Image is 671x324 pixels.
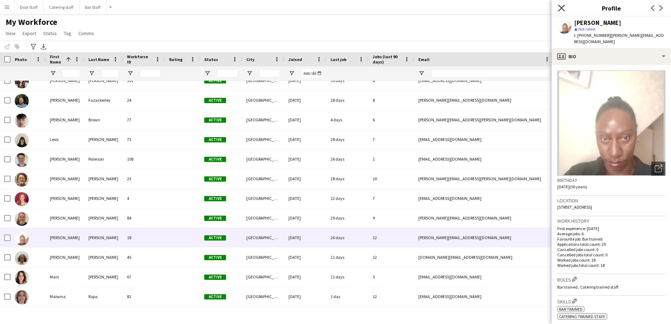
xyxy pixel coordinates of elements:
div: [PERSON_NAME] [46,189,84,208]
div: 23 [123,169,165,188]
span: Active [204,294,226,299]
p: Favourite job: Bar trained [557,236,665,242]
span: Tag [64,30,71,36]
div: Open photos pop-in [651,162,665,176]
div: [DATE] [284,90,326,110]
span: Joined [288,57,302,62]
button: Door Staff [14,0,44,14]
p: Worked jobs count: 18 [557,257,665,263]
div: Lexis [46,130,84,149]
div: [DATE] [284,189,326,208]
span: Active [204,196,226,201]
div: [GEOGRAPHIC_DATA] [242,90,284,110]
h3: Work history [557,218,665,224]
a: Export [20,29,39,38]
div: 84 [123,208,165,228]
div: 28 days [326,130,368,149]
span: Active [204,235,226,241]
div: 108 [123,149,165,169]
div: 30 days [326,71,368,90]
div: [EMAIL_ADDRESS][DOMAIN_NAME] [414,267,554,286]
span: Last Name [88,57,109,62]
img: Mairi Strachan [15,271,29,285]
div: [GEOGRAPHIC_DATA] [242,169,284,188]
span: t. [PHONE_NUMBER] [574,33,611,38]
div: 28 days [326,90,368,110]
div: [DATE] [284,228,326,247]
span: Email [418,57,430,62]
div: [EMAIL_ADDRESS][DOMAIN_NAME] [414,189,554,208]
div: [GEOGRAPHIC_DATA] [242,130,284,149]
span: Rating [169,57,182,62]
span: Active [204,98,226,103]
div: [DATE] [284,110,326,129]
div: 12 days [326,189,368,208]
app-action-btn: Export XLSX [39,42,48,51]
div: 11 days [326,248,368,267]
span: First Name [50,54,63,65]
div: 18 [123,228,165,247]
div: [PERSON_NAME][EMAIL_ADDRESS][DOMAIN_NAME] [414,90,554,110]
div: [GEOGRAPHIC_DATA] [242,71,284,90]
span: Comms [78,30,94,36]
a: Comms [75,29,97,38]
img: Liam Paterson [15,153,29,167]
span: Last job [331,57,346,62]
div: 81 [123,287,165,306]
input: Email Filter Input [431,69,550,77]
div: 9 [368,208,414,228]
span: Photo [15,57,27,62]
img: Lisa Hutchison [15,173,29,187]
div: 11 days [326,267,368,286]
a: Status [40,29,60,38]
div: Brown [84,110,123,129]
span: Bar trained [559,306,583,312]
div: 67 [123,267,165,286]
span: Active [204,216,226,221]
button: Open Filter Menu [246,70,253,76]
div: Rapa [84,287,123,306]
img: Lynne Taylor [15,251,29,265]
div: [PERSON_NAME] [84,130,123,149]
div: 7 [368,130,414,149]
div: 26 days [326,149,368,169]
div: 1 day [326,287,368,306]
div: [EMAIL_ADDRESS][DOMAIN_NAME] [414,130,554,149]
span: | [PERSON_NAME][EMAIL_ADDRESS][DOMAIN_NAME] [574,33,664,44]
button: Open Filter Menu [288,70,295,76]
p: First experience: [DATE] [557,226,665,231]
div: 7 [368,189,414,208]
div: [EMAIL_ADDRESS][DOMAIN_NAME] [414,287,554,306]
span: Workforce ID [127,54,152,65]
button: Open Filter Menu [88,70,95,76]
a: Tag [61,29,74,38]
div: [PERSON_NAME][EMAIL_ADDRESS][DOMAIN_NAME] [414,228,554,247]
p: Worked jobs total count: 18 [557,263,665,268]
div: 45 [123,248,165,267]
span: [DATE] (50 years) [557,184,587,189]
h3: Profile [552,4,671,13]
h3: Location [557,197,665,204]
img: Lexis Howard [15,133,29,147]
div: [PERSON_NAME] [84,248,123,267]
div: [PERSON_NAME][EMAIL_ADDRESS][PERSON_NAME][DOMAIN_NAME] [414,110,554,129]
div: [DATE] [284,267,326,286]
div: [GEOGRAPHIC_DATA] [242,189,284,208]
div: [PERSON_NAME] [84,267,123,286]
div: 5 [368,267,414,286]
img: Louise McEwan [15,192,29,206]
div: Malwina [46,287,84,306]
div: [PERSON_NAME] [46,149,84,169]
span: [STREET_ADDRESS] [557,204,592,210]
span: Status [204,57,218,62]
div: Paterson [84,149,123,169]
div: 73 [123,130,165,149]
div: [DATE] [284,169,326,188]
button: Open Filter Menu [204,70,211,76]
img: Crew avatar or photo [557,70,665,176]
div: [GEOGRAPHIC_DATA] [242,208,284,228]
div: Mairi [46,267,84,286]
div: [EMAIL_ADDRESS][DOMAIN_NAME] [414,149,554,169]
div: [PERSON_NAME] [46,248,84,267]
div: [PERSON_NAME] [84,71,123,90]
